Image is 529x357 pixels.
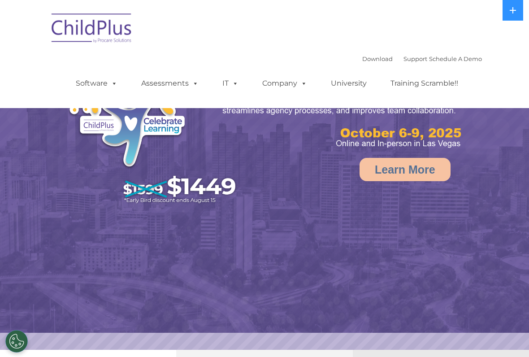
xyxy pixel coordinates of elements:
a: IT [213,74,247,92]
a: Schedule A Demo [429,55,482,62]
a: Download [362,55,393,62]
a: University [322,74,376,92]
a: Training Scramble!! [382,74,467,92]
img: ChildPlus by Procare Solutions [47,7,137,52]
a: Learn More [360,158,451,181]
a: Assessments [132,74,208,92]
a: Support [403,55,427,62]
font: | [362,55,482,62]
a: Company [253,74,316,92]
a: Software [67,74,126,92]
button: Cookies Settings [5,330,28,353]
